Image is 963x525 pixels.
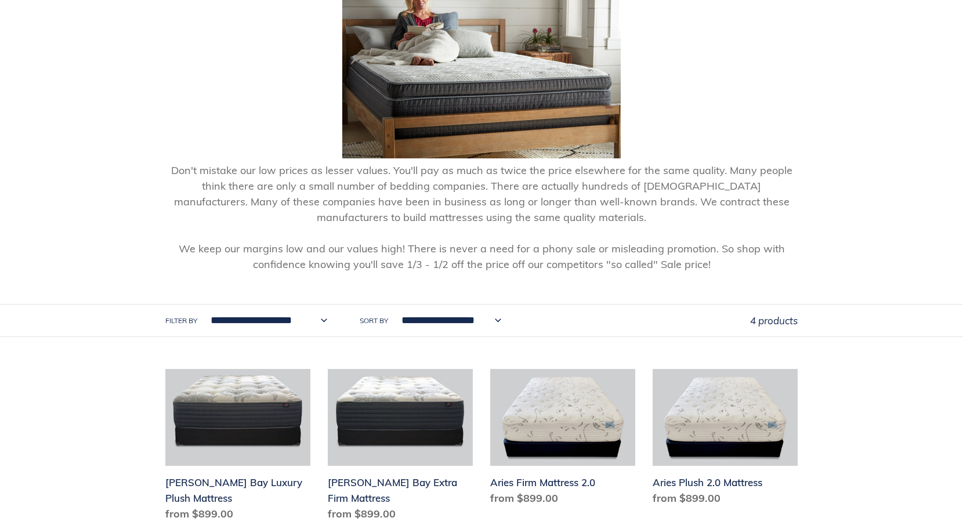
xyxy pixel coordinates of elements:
[165,316,197,326] label: Filter by
[360,316,388,326] label: Sort by
[750,314,798,327] span: 4 products
[171,164,792,224] span: Don't mistake our low prices as lesser values. You'll pay as much as twice the price elsewhere fo...
[179,242,785,271] span: We keep our margins low and our values high! There is never a need for a phony sale or misleading...
[653,369,798,510] a: Aries Plush 2.0 Mattress
[490,369,635,510] a: Aries Firm Mattress 2.0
